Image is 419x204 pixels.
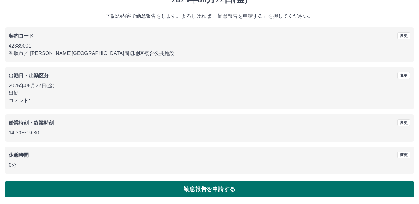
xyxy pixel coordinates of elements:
button: 勤怠報告を申請する [5,181,414,197]
p: 2025年08月22日(金) [9,82,410,89]
b: 始業時刻・終業時刻 [9,120,54,125]
button: 変更 [397,119,410,126]
b: 休憩時間 [9,152,29,158]
p: 14:30 〜 19:30 [9,129,410,137]
p: 出勤 [9,89,410,97]
button: 変更 [397,32,410,39]
button: 変更 [397,72,410,79]
p: 香取市 ／ [PERSON_NAME][GEOGRAPHIC_DATA]周辺地区複合公共施設 [9,50,410,57]
b: 契約コード [9,33,34,39]
p: コメント: [9,97,410,104]
p: 下記の内容で勤怠報告をします。よろしければ 「勤怠報告を申請する」を押してください。 [5,12,414,20]
p: 42389001 [9,42,410,50]
b: 出勤日・出勤区分 [9,73,49,78]
p: 0分 [9,161,410,169]
button: 変更 [397,152,410,158]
